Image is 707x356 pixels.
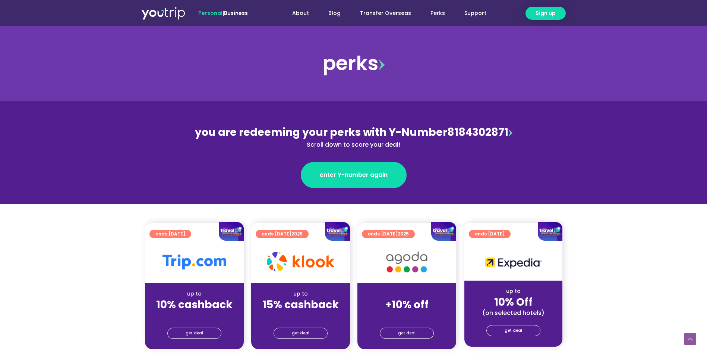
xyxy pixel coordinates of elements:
[186,328,203,338] span: get deal
[167,328,221,339] a: get deal
[224,9,248,17] a: Business
[525,7,566,20] a: Sign up
[257,312,344,319] div: (for stays only)
[292,328,309,338] span: get deal
[350,6,421,20] a: Transfer Overseas
[470,287,556,295] div: up to
[400,290,414,297] span: up to
[319,6,350,20] a: Blog
[198,9,222,17] span: Personal
[363,312,450,319] div: (for stays only)
[156,297,233,312] strong: 10% cashback
[198,9,248,17] span: |
[274,328,328,339] a: get deal
[301,162,407,188] a: enter Y-number again
[195,125,447,140] span: you are redeeming your perks with Y-Number
[268,6,496,20] nav: Menu
[151,290,238,298] div: up to
[470,309,556,317] div: (on selected hotels)
[494,295,533,309] strong: 10% Off
[455,6,496,20] a: Support
[385,297,429,312] strong: +10% off
[398,328,416,338] span: get deal
[151,312,238,319] div: (for stays only)
[505,325,522,336] span: get deal
[320,171,388,179] span: enter Y-number again
[380,328,434,339] a: get deal
[283,6,319,20] a: About
[536,9,556,17] span: Sign up
[192,125,515,149] div: 8184302871
[421,6,455,20] a: Perks
[192,140,515,149] div: Scroll down to score your deal!
[486,325,540,336] a: get deal
[262,297,339,312] strong: 15% cashback
[257,290,344,298] div: up to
